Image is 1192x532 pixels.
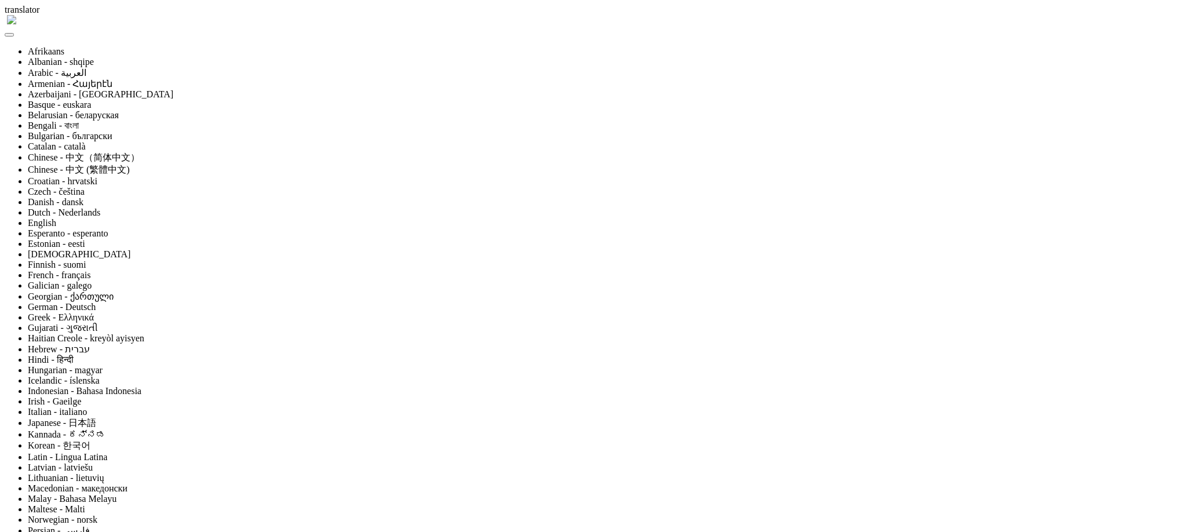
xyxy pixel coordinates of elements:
[28,452,107,462] a: Latin - Lingua Latina
[28,333,144,343] a: Haitian Creole - kreyòl ayisyen
[28,429,106,439] a: Kannada - ಕನ್ನಡ
[28,197,83,207] a: Danish - dansk
[28,483,128,493] a: Macedonian - македонски
[28,152,140,162] a: Chinese - 中文（简体中文）
[28,302,96,312] a: German - Deutsch
[28,110,119,120] a: Belarusian - беларуская
[28,46,64,56] a: Afrikaans
[28,407,87,417] a: Italian - italiano
[28,141,86,151] a: Catalan - català
[28,515,97,524] a: Norwegian - norsk
[28,270,90,280] a: French - français
[28,121,79,130] a: Bengali - বাংলা
[28,344,90,354] a: Hebrew - ‎‫עברית‬‎
[28,187,85,196] a: Czech - čeština
[28,218,56,228] a: English
[28,249,130,259] a: [DEMOGRAPHIC_DATA]
[28,312,94,322] a: Greek - Ελληνικά
[28,131,112,141] a: Bulgarian - български
[5,5,1187,15] div: translator
[28,57,94,67] a: Albanian - shqipe
[28,396,81,406] a: Irish - Gaeilge
[28,494,117,504] a: Malay - Bahasa Melayu
[28,473,104,483] a: Lithuanian - lietuvių
[28,228,108,238] a: Esperanto - esperanto
[28,100,91,110] a: Basque - euskara
[28,355,74,365] a: Hindi - हिन्दी
[28,376,100,385] a: Icelandic - íslenska
[28,176,97,186] a: Croatian - hrvatski
[7,15,16,24] img: right-arrow.png
[28,418,96,428] a: Japanese - 日本語
[28,504,85,514] a: Maltese - Malti
[28,323,98,333] a: Gujarati - ગુજરાતી
[28,291,114,301] a: Georgian - ქართული
[28,386,141,396] a: Indonesian - Bahasa Indonesia
[28,68,86,78] a: Arabic - ‎‫العربية‬‎
[28,165,130,174] a: Chinese - 中文 (繁體中文)
[28,462,93,472] a: Latvian - latviešu
[28,207,100,217] a: Dutch - Nederlands
[28,280,92,290] a: Galician - galego
[28,260,86,269] a: Finnish - suomi
[28,79,112,89] a: Armenian - Հայերէն
[28,365,103,375] a: Hungarian - magyar
[28,440,90,450] a: Korean - 한국어
[28,89,173,99] a: Azerbaijani - [GEOGRAPHIC_DATA]
[28,239,85,249] a: Estonian - eesti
